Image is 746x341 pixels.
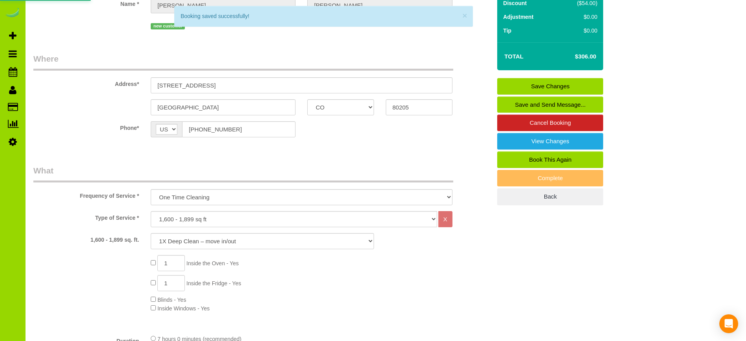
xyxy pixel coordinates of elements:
[497,188,603,205] a: Back
[27,211,145,222] label: Type of Service *
[181,12,466,20] div: Booking saved successfully!
[151,99,295,115] input: City*
[497,115,603,131] a: Cancel Booking
[27,77,145,88] label: Address*
[497,78,603,95] a: Save Changes
[157,305,210,312] span: Inside Windows - Yes
[503,27,511,35] label: Tip
[27,189,145,200] label: Frequency of Service *
[5,8,20,19] img: Automaid Logo
[386,99,452,115] input: Zip Code*
[157,297,186,303] span: Blinds - Yes
[33,165,453,182] legend: What
[719,314,738,333] div: Open Intercom Messenger
[551,53,596,60] h4: $306.00
[151,23,185,29] span: new customer
[497,97,603,113] a: Save and Send Message...
[186,280,241,286] span: Inside the Fridge - Yes
[33,53,453,71] legend: Where
[462,11,467,20] button: ×
[504,53,523,60] strong: Total
[497,133,603,150] a: View Changes
[560,27,597,35] div: $0.00
[27,233,145,244] label: 1,600 - 1,899 sq. ft.
[497,151,603,168] a: Book This Again
[182,121,295,137] input: Phone*
[503,13,533,21] label: Adjustment
[27,121,145,132] label: Phone*
[560,13,597,21] div: $0.00
[186,260,239,266] span: Inside the Oven - Yes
